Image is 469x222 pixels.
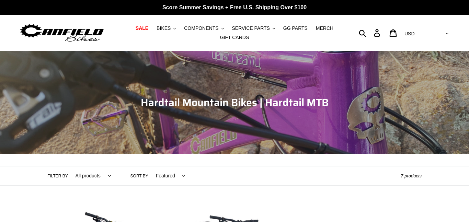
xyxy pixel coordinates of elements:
[47,173,68,179] label: Filter by
[220,35,249,40] span: GIFT CARDS
[136,25,148,31] span: SALE
[141,94,329,110] span: Hardtail Mountain Bikes | Hardtail MTB
[283,25,308,31] span: GG PARTS
[312,24,337,33] a: MERCH
[19,22,105,44] img: Canfield Bikes
[157,25,171,31] span: BIKES
[130,173,148,179] label: Sort by
[228,24,278,33] button: SERVICE PARTS
[181,24,227,33] button: COMPONENTS
[401,173,422,178] span: 7 products
[132,24,152,33] a: SALE
[153,24,179,33] button: BIKES
[184,25,218,31] span: COMPONENTS
[217,33,253,42] a: GIFT CARDS
[232,25,270,31] span: SERVICE PARTS
[280,24,311,33] a: GG PARTS
[316,25,333,31] span: MERCH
